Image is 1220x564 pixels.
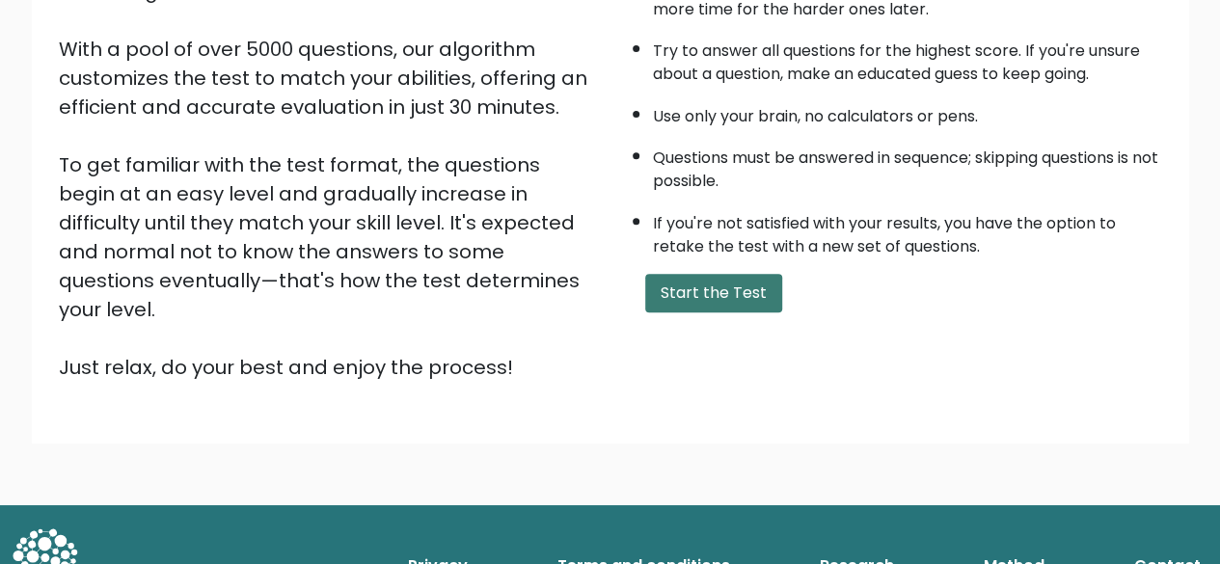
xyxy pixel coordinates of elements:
[653,202,1162,258] li: If you're not satisfied with your results, you have the option to retake the test with a new set ...
[653,137,1162,193] li: Questions must be answered in sequence; skipping questions is not possible.
[653,95,1162,128] li: Use only your brain, no calculators or pens.
[653,30,1162,86] li: Try to answer all questions for the highest score. If you're unsure about a question, make an edu...
[645,274,782,312] button: Start the Test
